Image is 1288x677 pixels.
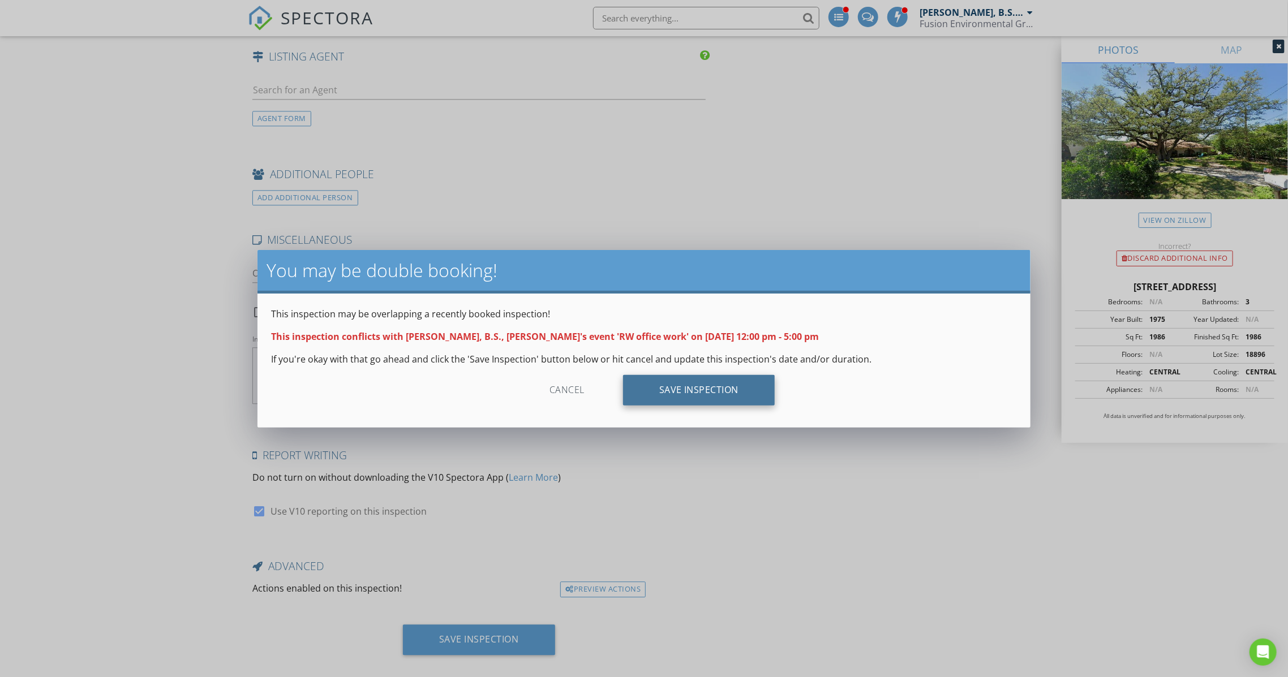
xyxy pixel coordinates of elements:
[271,352,1017,366] p: If you're okay with that go ahead and click the 'Save Inspection' button below or hit cancel and ...
[271,330,819,343] strong: This inspection conflicts with [PERSON_NAME], B.S., [PERSON_NAME]'s event 'RW office work' on [DA...
[623,375,775,406] div: Save Inspection
[271,307,1017,321] p: This inspection may be overlapping a recently booked inspection!
[1250,639,1277,666] div: Open Intercom Messenger
[267,259,1021,282] h2: You may be double booking!
[513,375,621,406] div: Cancel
